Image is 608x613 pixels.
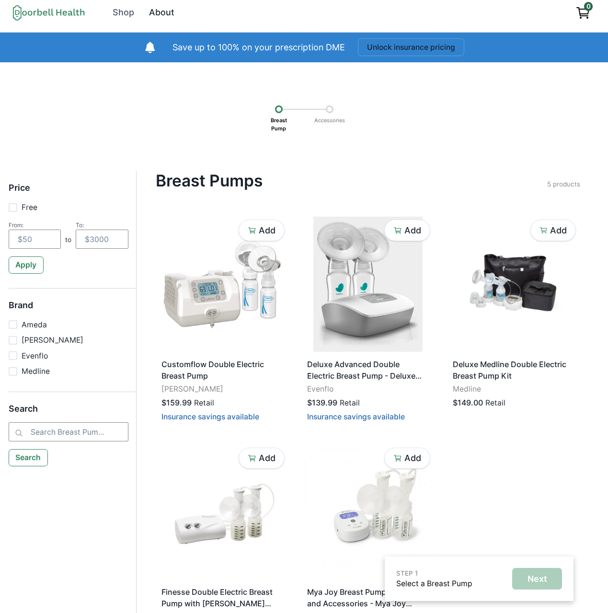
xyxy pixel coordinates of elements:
[157,445,287,580] img: i0lekl1s3tdzvtxplvrfjbus3bd5
[22,366,50,377] p: Medline
[22,335,83,346] p: [PERSON_NAME]
[404,453,421,463] p: Add
[449,217,579,352] img: 9os50jfgps5oa9wy78ytir68n9fc
[530,220,576,241] button: Add
[303,217,433,352] img: fzin0t1few8pe41icjkqlnikcovo
[22,350,48,362] p: Evenflo
[9,230,61,249] input: $50
[571,2,595,23] a: View cart
[9,449,48,466] button: Search
[143,2,181,23] a: About
[161,586,283,609] p: Finesse Double Electric Breast Pump with [PERSON_NAME] Tote
[485,397,505,409] p: Retail
[157,217,287,428] a: Customflow Double Electric Breast Pump[PERSON_NAME]$159.99RetailInsurance savings available
[9,404,128,423] h5: Search
[161,412,259,421] button: Insurance savings available
[157,217,287,352] img: n5cxtj4n8fh8lu867ojklczjhbt3
[239,448,284,469] button: Add
[65,235,71,249] p: to
[528,574,547,584] p: Next
[453,383,574,395] p: Medline
[113,6,134,19] div: Shop
[9,221,61,229] div: From:
[259,225,275,236] p: Add
[9,256,44,274] button: Apply
[161,359,283,382] p: Customflow Double Electric Breast Pump
[307,412,405,421] button: Insurance savings available
[303,217,433,428] a: Deluxe Advanced Double Electric Breast Pump - Deluxe Advanced Double Electric Breast PumpEvenflo$...
[453,359,574,382] p: Deluxe Medline Double Electric Breast Pump Kit
[307,586,428,609] p: Mya Joy Breast Pump with Tote and Accessories - Mya Joy Breast Pump with Tote and Accessories
[404,225,421,236] p: Add
[307,383,428,395] p: Evenflo
[550,225,567,236] p: Add
[396,579,472,588] a: Select a Breast Pump
[22,202,37,213] p: Free
[106,2,141,23] a: Shop
[307,359,428,382] p: Deluxe Advanced Double Electric Breast Pump - Deluxe Advanced Double Electric Breast Pump
[161,397,192,408] p: $159.99
[449,217,579,417] a: Deluxe Medline Double Electric Breast Pump KitMedline$149.00Retail
[259,453,275,463] p: Add
[303,445,433,580] img: 4lep2cjnb0use3mod0hgz8v43gbr
[267,113,290,136] p: Breast Pump
[384,220,430,241] button: Add
[512,568,562,590] button: Next
[22,319,47,331] p: Ameda
[194,397,214,409] p: Retail
[584,2,593,11] span: 0
[76,221,128,229] div: To:
[340,397,360,409] p: Retail
[149,6,174,19] div: About
[9,422,128,441] input: Search Breast Pumps
[358,38,464,56] button: Unlock insurance pricing
[396,568,472,578] p: STEP 1
[76,230,128,249] input: $3000
[384,448,430,469] button: Add
[156,171,547,190] h4: Breast Pumps
[9,183,128,202] h5: Price
[9,300,128,319] h5: Brand
[453,397,483,408] p: $149.00
[239,220,284,241] button: Add
[307,397,337,408] p: $139.99
[161,383,283,395] p: [PERSON_NAME]
[547,179,580,189] p: 5 products
[172,41,345,54] p: Save up to 100% on your prescription DME
[311,113,348,128] p: Accessories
